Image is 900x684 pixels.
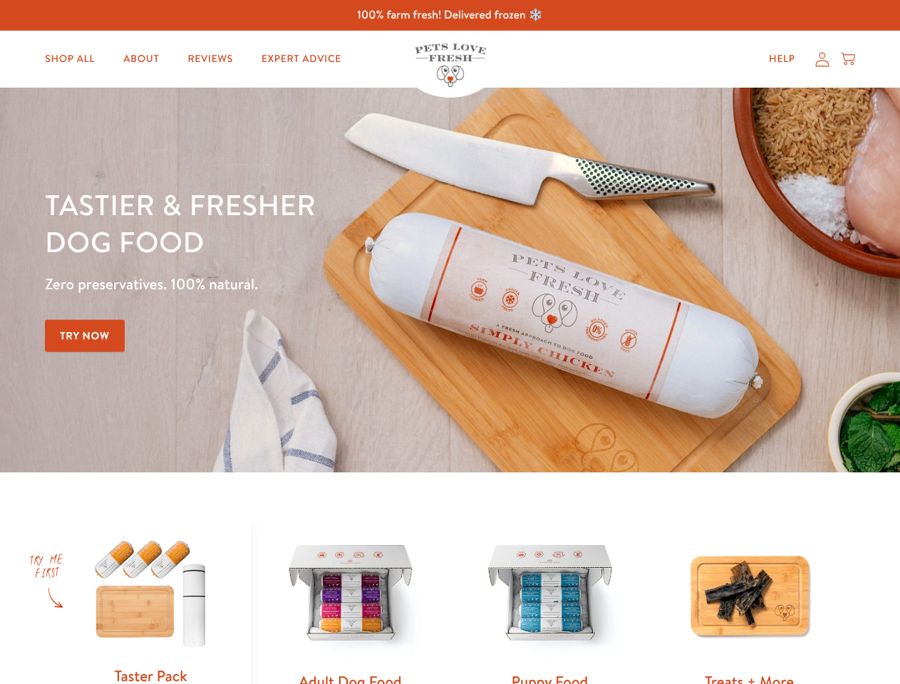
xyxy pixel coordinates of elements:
a: Help [757,45,807,73]
a: Try Now [45,320,125,352]
p: Zero preservatives. 100% natural. [45,271,585,297]
h1: Tastier & fresher dog food [45,186,585,260]
img: Pets Love Fresh [415,43,486,87]
a: Shop All [33,45,106,73]
a: Expert Advice [250,45,353,73]
a: Reviews [176,45,244,73]
a: About [112,45,170,73]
